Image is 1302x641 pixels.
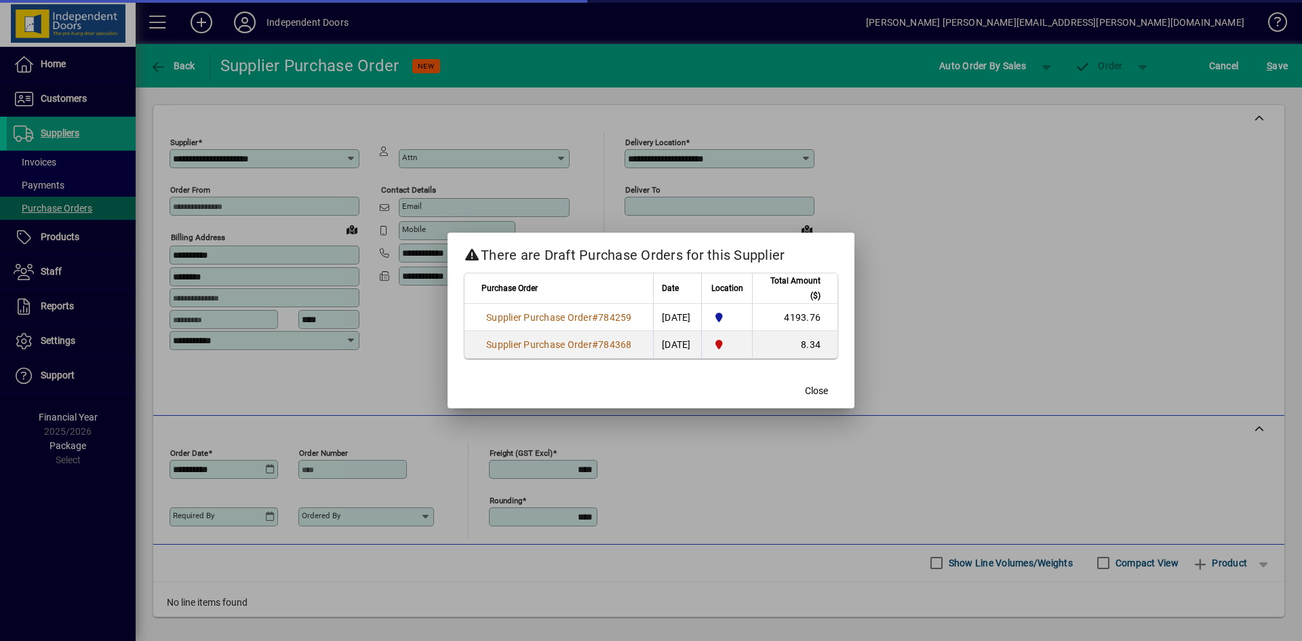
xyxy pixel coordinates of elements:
span: Supplier Purchase Order [486,339,592,350]
span: Cromwell Central Otago [710,310,744,325]
span: Purchase Order [481,281,538,296]
h2: There are Draft Purchase Orders for this Supplier [448,233,854,272]
td: 4193.76 [752,304,837,331]
td: 8.34 [752,331,837,358]
span: # [592,312,598,323]
span: 784368 [598,339,632,350]
span: Date [662,281,679,296]
span: 784259 [598,312,632,323]
td: [DATE] [653,304,701,331]
td: [DATE] [653,331,701,358]
button: Close [795,378,838,403]
a: Supplier Purchase Order#784259 [481,310,637,325]
a: Supplier Purchase Order#784368 [481,337,637,352]
span: Total Amount ($) [761,273,821,303]
span: # [592,339,598,350]
span: Christchurch [710,337,744,352]
span: Close [805,384,828,398]
span: Supplier Purchase Order [486,312,592,323]
span: Location [711,281,743,296]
